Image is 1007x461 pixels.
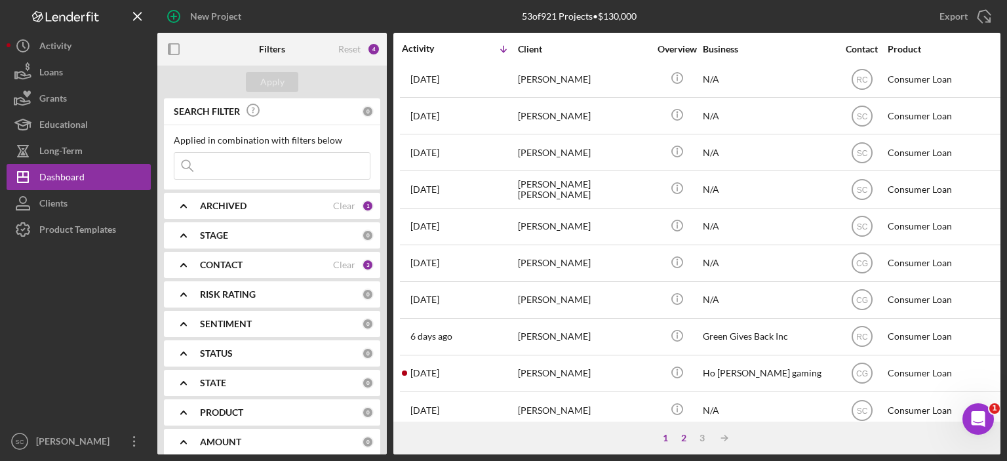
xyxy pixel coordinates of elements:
[39,33,71,62] div: Activity
[656,433,675,443] div: 1
[362,407,374,418] div: 0
[7,138,151,164] button: Long-Term
[39,59,63,89] div: Loans
[856,332,868,342] text: RC
[693,433,711,443] div: 3
[7,216,151,243] button: Product Templates
[362,318,374,330] div: 0
[7,85,151,111] button: Grants
[703,393,834,428] div: N/A
[362,259,374,271] div: 3
[518,283,649,317] div: [PERSON_NAME]
[518,44,649,54] div: Client
[362,230,374,241] div: 0
[856,296,868,305] text: CG
[402,43,460,54] div: Activity
[33,428,118,458] div: [PERSON_NAME]
[962,403,994,435] iframe: Intercom live chat
[333,260,355,270] div: Clear
[362,289,374,300] div: 0
[39,138,83,167] div: Long-Term
[703,98,834,133] div: N/A
[703,172,834,207] div: N/A
[410,111,439,121] time: 2025-08-15 17:37
[7,164,151,190] button: Dashboard
[7,428,151,454] button: SC[PERSON_NAME]
[200,260,243,270] b: CONTACT
[703,135,834,170] div: N/A
[652,44,701,54] div: Overview
[410,294,439,305] time: 2025-08-14 14:46
[410,258,439,268] time: 2025-08-14 16:54
[518,209,649,244] div: [PERSON_NAME]
[410,405,439,416] time: 2025-08-11 22:07
[7,33,151,59] button: Activity
[200,289,256,300] b: RISK RATING
[675,433,693,443] div: 2
[518,246,649,281] div: [PERSON_NAME]
[200,201,247,211] b: ARCHIVED
[856,111,867,121] text: SC
[190,3,241,30] div: New Project
[7,190,151,216] button: Clients
[856,259,868,268] text: CG
[362,348,374,359] div: 0
[15,438,24,445] text: SC
[174,106,240,117] b: SEARCH FILTER
[522,11,637,22] div: 53 of 921 Projects • $130,000
[362,200,374,212] div: 1
[518,172,649,207] div: [PERSON_NAME] [PERSON_NAME]
[518,98,649,133] div: [PERSON_NAME]
[200,230,228,241] b: STAGE
[518,135,649,170] div: [PERSON_NAME]
[410,368,439,378] time: 2025-08-12 03:32
[200,319,252,329] b: SENTIMENT
[410,148,439,158] time: 2025-08-15 14:10
[703,62,834,96] div: N/A
[703,209,834,244] div: N/A
[157,3,254,30] button: New Project
[703,319,834,354] div: Green Gives Back Inc
[7,111,151,138] button: Educational
[200,348,233,359] b: STATUS
[200,378,226,388] b: STATE
[703,283,834,317] div: N/A
[259,44,285,54] b: Filters
[200,437,241,447] b: AMOUNT
[518,356,649,391] div: [PERSON_NAME]
[362,106,374,117] div: 0
[39,164,85,193] div: Dashboard
[518,319,649,354] div: [PERSON_NAME]
[703,246,834,281] div: N/A
[989,403,1000,414] span: 1
[246,72,298,92] button: Apply
[410,184,439,195] time: 2025-08-14 20:55
[856,75,868,84] text: RC
[856,369,868,378] text: CG
[362,436,374,448] div: 0
[200,407,243,418] b: PRODUCT
[7,59,151,85] button: Loans
[39,85,67,115] div: Grants
[856,222,867,231] text: SC
[39,190,68,220] div: Clients
[39,216,116,246] div: Product Templates
[518,62,649,96] div: [PERSON_NAME]
[926,3,1000,30] button: Export
[410,74,439,85] time: 2025-08-15 19:18
[856,406,867,415] text: SC
[518,393,649,428] div: [PERSON_NAME]
[333,201,355,211] div: Clear
[367,43,380,56] div: 4
[856,186,867,195] text: SC
[703,356,834,391] div: Ho [PERSON_NAME] gaming
[837,44,886,54] div: Contact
